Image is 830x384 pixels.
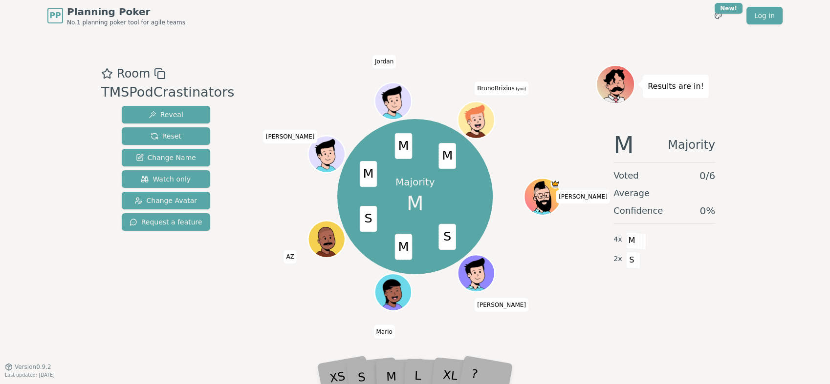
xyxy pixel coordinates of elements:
span: Toce is the host [551,179,560,188]
span: 0 / 6 [699,169,715,182]
span: Click to change your name [475,81,528,95]
div: New! [715,3,743,14]
a: Log in [746,7,783,24]
span: Reset [151,131,181,141]
span: Click to change your name [284,250,296,263]
span: 4 x [613,234,622,245]
button: Reveal [122,106,210,123]
span: S [360,206,377,232]
span: S [439,224,457,250]
span: Room [117,65,150,82]
span: Planning Poker [67,5,185,19]
button: Request a feature [122,213,210,231]
span: Watch only [141,174,191,184]
a: PPPlanning PokerNo.1 planning poker tool for agile teams [47,5,185,26]
button: Reset [122,127,210,145]
span: 2 x [613,254,622,264]
span: M [360,161,377,187]
span: Change Name [136,153,196,162]
span: Average [613,186,650,200]
button: Click to change your avatar [459,102,494,137]
span: M [395,234,413,260]
span: No.1 planning poker tool for agile teams [67,19,185,26]
span: M [439,143,457,169]
span: (you) [515,87,526,91]
button: Add as favourite [101,65,113,82]
span: Click to change your name [373,324,394,338]
span: Reveal [149,110,183,120]
button: Version0.9.2 [5,363,51,371]
span: Click to change your name [372,55,396,68]
span: Request a feature [130,217,202,227]
span: Click to change your name [475,298,528,312]
span: S [626,252,637,268]
div: TMSPodCrastinators [101,82,234,102]
span: M [613,133,633,157]
span: PP [49,10,61,21]
button: New! [709,7,727,24]
span: Click to change your name [263,130,317,143]
button: Change Avatar [122,192,210,209]
span: Version 0.9.2 [15,363,51,371]
button: Change Name [122,149,210,166]
p: Results are in! [648,80,704,93]
span: Last updated: [DATE] [5,372,55,378]
span: M [407,189,424,218]
p: Majority [395,175,435,189]
span: Majority [668,133,715,157]
span: Click to change your name [556,190,610,203]
span: Confidence [613,204,663,218]
span: M [395,133,413,159]
span: 0 % [699,204,715,218]
button: Watch only [122,170,210,188]
span: M [626,232,637,249]
span: Voted [613,169,639,182]
span: Change Avatar [134,196,197,205]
